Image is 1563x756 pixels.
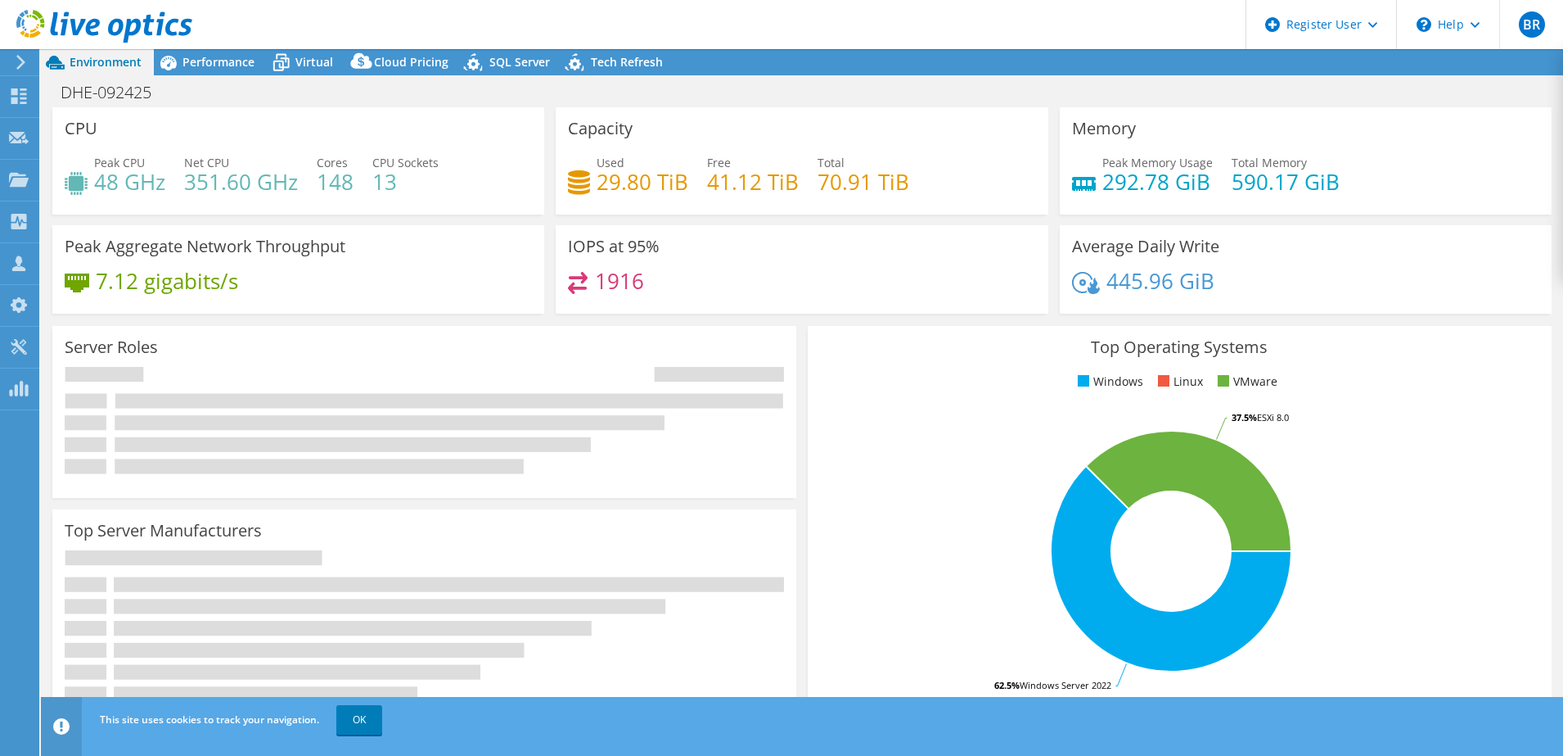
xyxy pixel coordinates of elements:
h4: 70.91 TiB [818,173,909,191]
svg: \n [1417,17,1431,32]
li: VMware [1214,373,1277,391]
h4: 292.78 GiB [1102,173,1213,191]
span: Cores [317,155,348,170]
span: Peak CPU [94,155,145,170]
h4: 445.96 GiB [1106,272,1214,290]
tspan: 37.5% [1232,411,1257,423]
h4: 351.60 GHz [184,173,298,191]
span: Environment [70,54,142,70]
span: Cloud Pricing [374,54,448,70]
h4: 1916 [595,272,644,290]
span: Total [818,155,845,170]
span: Total Memory [1232,155,1307,170]
h3: Average Daily Write [1072,238,1219,256]
h3: Capacity [568,120,633,138]
h3: CPU [65,120,97,138]
h4: 48 GHz [94,173,165,191]
span: SQL Server [489,54,550,70]
a: OK [336,705,382,735]
span: Peak Memory Usage [1102,155,1213,170]
h3: IOPS at 95% [568,238,660,256]
span: Free [707,155,731,170]
tspan: ESXi 8.0 [1257,411,1289,423]
tspan: Windows Server 2022 [1020,679,1111,691]
h4: 148 [317,173,354,191]
h1: DHE-092425 [53,84,177,102]
h3: Top Server Manufacturers [65,522,262,540]
tspan: 62.5% [994,679,1020,691]
h4: 13 [372,173,439,191]
h3: Server Roles [65,338,158,356]
span: Virtual [295,54,333,70]
span: BR [1519,11,1545,38]
span: Tech Refresh [591,54,663,70]
span: Used [597,155,624,170]
h4: 590.17 GiB [1232,173,1340,191]
h4: 7.12 gigabits/s [96,272,238,290]
span: Net CPU [184,155,229,170]
li: Windows [1074,373,1143,391]
span: This site uses cookies to track your navigation. [100,713,319,727]
li: Linux [1154,373,1203,391]
h4: 41.12 TiB [707,173,799,191]
h3: Top Operating Systems [820,338,1539,356]
h3: Memory [1072,120,1136,138]
h4: 29.80 TiB [597,173,688,191]
h3: Peak Aggregate Network Throughput [65,238,345,256]
span: CPU Sockets [372,155,439,170]
span: Performance [182,54,254,70]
